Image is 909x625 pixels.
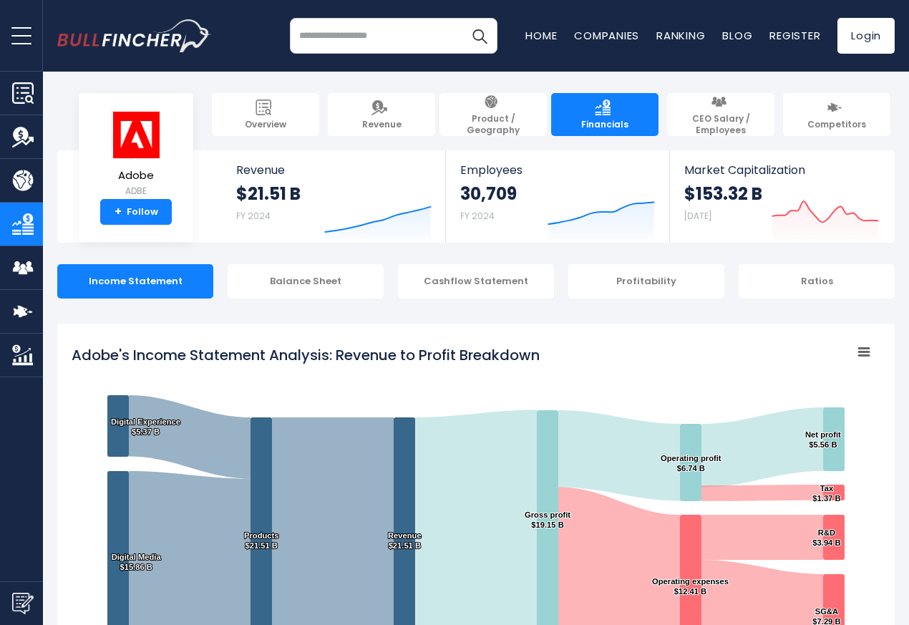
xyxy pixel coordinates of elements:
[812,528,840,547] text: R&D $3.94 B
[837,18,895,54] a: Login
[722,28,752,43] a: Blog
[462,18,497,54] button: Search
[212,93,319,136] a: Overview
[812,484,840,503] text: Tax $1.37 B
[57,19,211,52] a: Go to homepage
[228,264,384,299] div: Balance Sheet
[244,531,279,550] text: Products $21.51 B
[222,150,446,243] a: Revenue $21.51 B FY 2024
[111,417,180,436] text: Digital Experience $5.37 B
[460,163,654,177] span: Employees
[439,93,547,136] a: Product / Geography
[236,163,432,177] span: Revenue
[446,150,669,243] a: Employees 30,709 FY 2024
[388,531,422,550] text: Revenue $21.51 B
[807,119,866,130] span: Competitors
[551,93,658,136] a: Financials
[460,183,517,205] strong: 30,709
[460,210,495,222] small: FY 2024
[110,110,162,200] a: Adobe ADBE
[111,185,161,198] small: ADBE
[674,113,767,135] span: CEO Salary / Employees
[245,119,286,130] span: Overview
[684,163,879,177] span: Market Capitalization
[112,553,162,571] text: Digital Media $15.86 B
[684,183,762,205] strong: $153.32 B
[769,28,820,43] a: Register
[236,210,271,222] small: FY 2024
[525,510,570,529] text: Gross profit $19.15 B
[398,264,554,299] div: Cashflow Statement
[57,19,211,52] img: bullfincher logo
[652,577,729,596] text: Operating expenses $12.41 B
[667,93,774,136] a: CEO Salary / Employees
[111,170,161,182] span: Adobe
[739,264,895,299] div: Ratios
[236,183,301,205] strong: $21.51 B
[783,93,890,136] a: Competitors
[568,264,724,299] div: Profitability
[805,430,841,449] text: Net profit $5.56 B
[447,113,540,135] span: Product / Geography
[72,345,540,365] tspan: Adobe's Income Statement Analysis: Revenue to Profit Breakdown
[670,150,893,243] a: Market Capitalization $153.32 B [DATE]
[581,119,628,130] span: Financials
[656,28,705,43] a: Ranking
[661,454,721,473] text: Operating profit $6.74 B
[100,199,172,225] a: +Follow
[574,28,639,43] a: Companies
[684,210,711,222] small: [DATE]
[362,119,402,130] span: Revenue
[525,28,557,43] a: Home
[115,205,122,218] strong: +
[328,93,435,136] a: Revenue
[57,264,213,299] div: Income Statement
